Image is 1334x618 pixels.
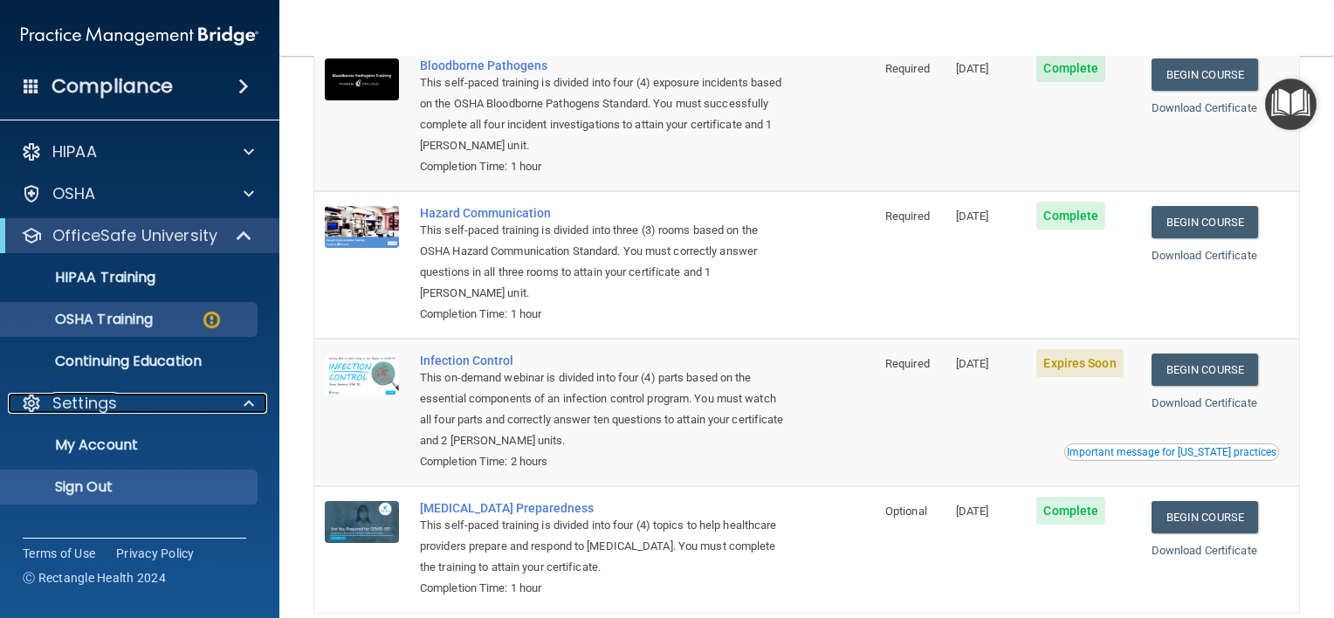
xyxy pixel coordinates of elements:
[420,304,787,325] div: Completion Time: 1 hour
[21,225,253,246] a: OfficeSafe University
[23,545,95,562] a: Terms of Use
[420,72,787,156] div: This self-paced training is divided into four (4) exposure incidents based on the OSHA Bloodborne...
[956,62,989,75] span: [DATE]
[21,183,254,204] a: OSHA
[956,209,989,223] span: [DATE]
[11,311,153,328] p: OSHA Training
[21,141,254,162] a: HIPAA
[1036,497,1105,525] span: Complete
[420,58,787,72] a: Bloodborne Pathogens
[52,74,173,99] h4: Compliance
[11,353,250,370] p: Continuing Education
[420,515,787,578] div: This self-paced training is divided into four (4) topics to help healthcare providers prepare and...
[21,393,254,414] a: Settings
[420,354,787,367] a: Infection Control
[201,309,223,331] img: warning-circle.0cc9ac19.png
[1032,522,1313,592] iframe: Drift Widget Chat Controller
[1064,443,1279,461] button: Read this if you are a dental practitioner in the state of CA
[1152,396,1257,409] a: Download Certificate
[1152,354,1258,386] a: Begin Course
[420,220,787,304] div: This self-paced training is divided into three (3) rooms based on the OSHA Hazard Communication S...
[420,451,787,472] div: Completion Time: 2 hours
[52,393,117,414] p: Settings
[1152,58,1258,91] a: Begin Course
[52,141,97,162] p: HIPAA
[1152,249,1257,262] a: Download Certificate
[1152,501,1258,533] a: Begin Course
[52,183,96,204] p: OSHA
[116,545,195,562] a: Privacy Policy
[885,505,927,518] span: Optional
[885,62,930,75] span: Required
[420,156,787,177] div: Completion Time: 1 hour
[420,206,787,220] a: Hazard Communication
[1036,202,1105,230] span: Complete
[52,225,217,246] p: OfficeSafe University
[11,436,250,454] p: My Account
[1152,206,1258,238] a: Begin Course
[1265,79,1317,130] button: Open Resource Center
[21,18,258,53] img: PMB logo
[420,501,787,515] a: [MEDICAL_DATA] Preparedness
[885,357,930,370] span: Required
[1152,101,1257,114] a: Download Certificate
[11,478,250,496] p: Sign Out
[956,505,989,518] span: [DATE]
[1036,54,1105,82] span: Complete
[956,357,989,370] span: [DATE]
[11,269,155,286] p: HIPAA Training
[420,578,787,599] div: Completion Time: 1 hour
[885,209,930,223] span: Required
[1036,349,1123,377] span: Expires Soon
[1067,447,1276,457] div: Important message for [US_STATE] practices
[420,367,787,451] div: This on-demand webinar is divided into four (4) parts based on the essential components of an inf...
[23,569,166,587] span: Ⓒ Rectangle Health 2024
